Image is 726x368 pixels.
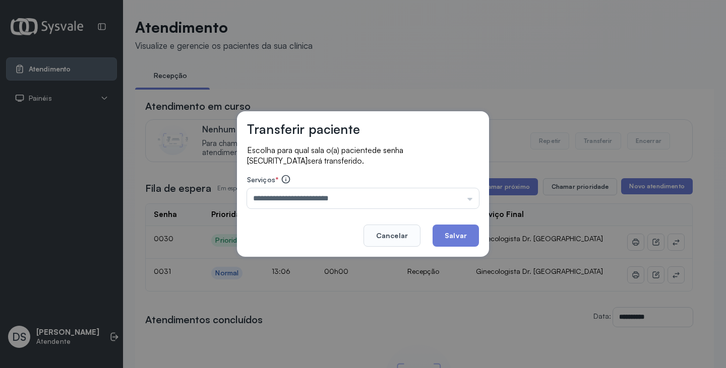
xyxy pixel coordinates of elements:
h3: Transferir paciente [247,121,360,137]
button: Salvar [433,225,479,247]
button: Cancelar [364,225,420,247]
p: Escolha para qual sala o(a) paciente será transferido. [247,145,479,166]
span: Serviços [247,175,275,184]
span: de senha [SECURITY_DATA] [247,145,403,166]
